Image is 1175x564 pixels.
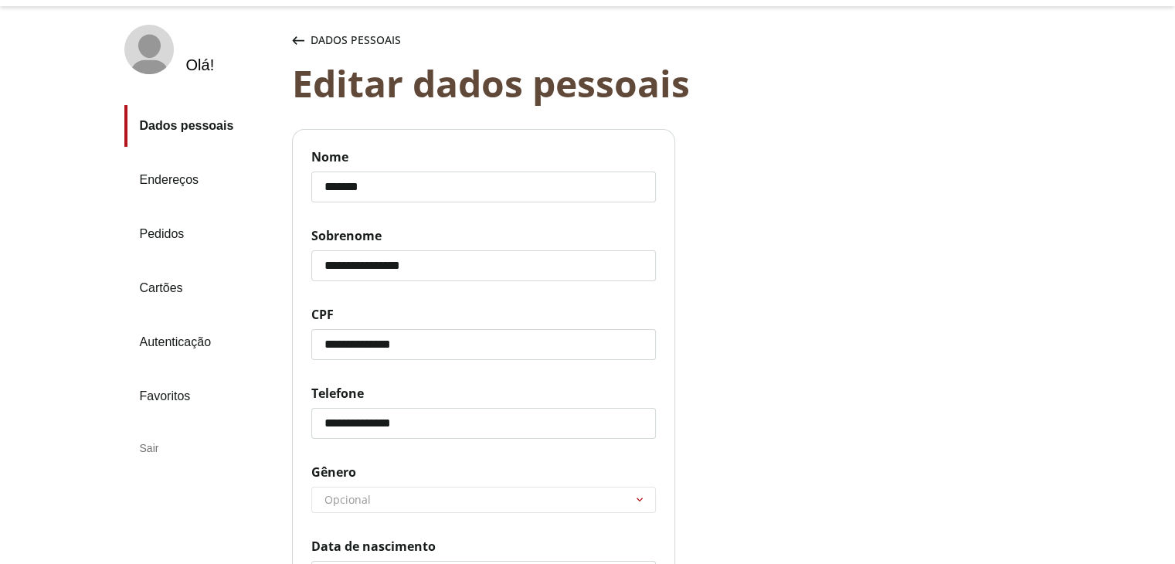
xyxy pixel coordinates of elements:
span: Nome [311,148,656,165]
a: Dados pessoais [124,105,280,147]
span: Telefone [311,385,656,402]
a: Pedidos [124,213,280,255]
input: Telefone [311,408,656,439]
span: Dados pessoais [311,32,401,48]
span: CPF [311,306,656,323]
input: CPF [311,329,656,360]
a: Favoritos [124,375,280,417]
div: Sair [124,430,280,467]
span: Gênero [311,464,656,481]
a: Cartões [124,267,280,309]
a: Autenticação [124,321,280,363]
input: Sobrenome [311,250,656,281]
input: Nome [311,172,656,202]
span: Sobrenome [311,227,656,244]
div: Editar dados pessoais [292,62,1082,104]
div: Olá ! [186,56,215,74]
span: Data de nascimento [311,538,656,555]
button: Dados pessoais [289,25,404,56]
a: Endereços [124,159,280,201]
